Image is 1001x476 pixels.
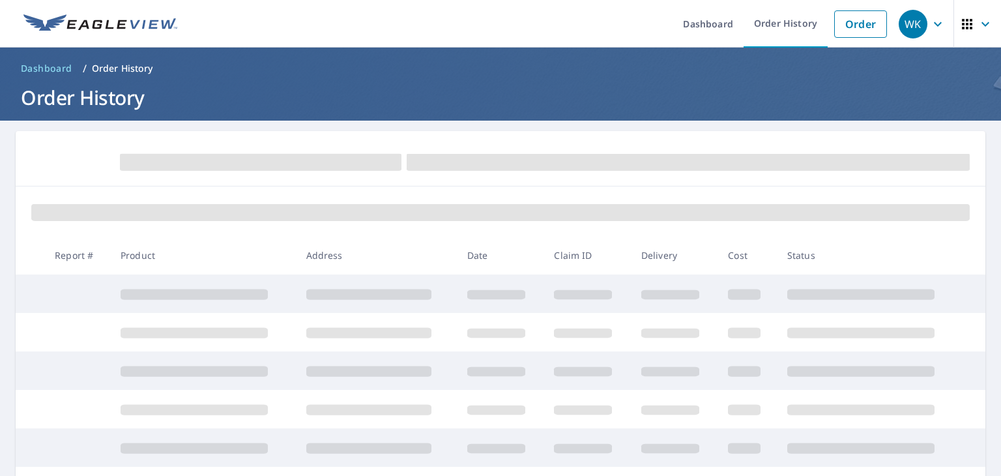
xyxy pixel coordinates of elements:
[544,236,630,275] th: Claim ID
[16,84,985,111] h1: Order History
[296,236,457,275] th: Address
[16,58,78,79] a: Dashboard
[631,236,718,275] th: Delivery
[899,10,927,38] div: WK
[110,236,296,275] th: Product
[457,236,544,275] th: Date
[16,58,985,79] nav: breadcrumb
[718,236,777,275] th: Cost
[21,62,72,75] span: Dashboard
[44,236,110,275] th: Report #
[83,61,87,76] li: /
[777,236,963,275] th: Status
[834,10,887,38] a: Order
[92,62,153,75] p: Order History
[23,14,177,34] img: EV Logo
